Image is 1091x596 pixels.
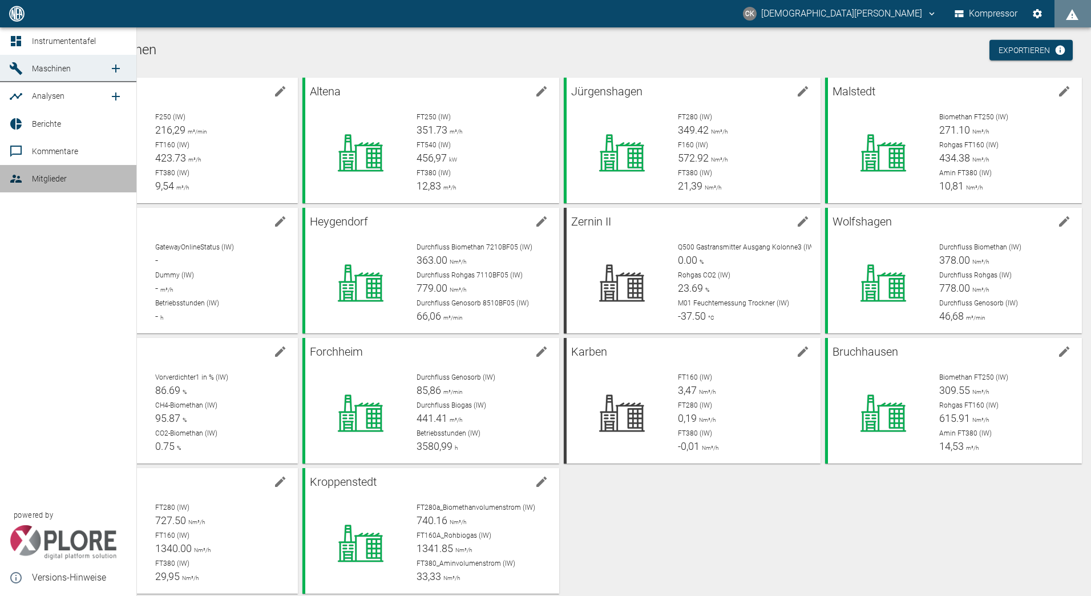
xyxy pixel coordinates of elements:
[939,254,970,266] span: 378.00
[155,299,219,307] span: Betriebsstunden (IW)
[302,208,559,333] a: HeygendorfMaschine bearbeitenDurchfluss Biomethan 7210BF05 (IW)363.00Nm³/hDurchfluss Rohgas 7110B...
[1053,340,1076,363] button: Maschine bearbeiten
[417,113,451,121] span: FT250 (IW)
[180,417,187,423] span: %
[158,315,163,321] span: h
[702,184,721,191] span: Nm³/h
[791,210,814,233] button: Maschine bearbeiten
[678,384,697,396] span: 3,47
[791,340,814,363] button: Maschine bearbeiten
[417,124,447,136] span: 351.73
[155,531,189,539] span: FT160 (IW)
[417,542,453,554] span: 1341.85
[706,315,714,321] span: °C
[939,152,970,164] span: 434.38
[155,141,189,149] span: FT160 (IW)
[939,412,970,424] span: 615.91
[1053,210,1076,233] button: Maschine bearbeiten
[310,215,368,228] span: Heygendorf
[441,389,463,395] span: m³/min
[825,338,1082,464] a: BruchhausenMaschine bearbeitenBiomethan FT250 (IW)309.55Nm³/hRohgas FT160 (IW)615.91Nm³/hAmin FT3...
[155,384,180,396] span: 86.69
[678,429,712,437] span: FT380 (IW)
[453,547,472,553] span: Nm³/h
[741,3,939,24] button: christian.kraft@arcanum-energy.de
[678,271,730,279] span: Rohgas CO2 (IW)
[970,287,989,293] span: Nm³/h
[310,475,377,489] span: Kroppenstedt
[155,542,192,554] span: 1340.00
[417,401,486,409] span: Durchfluss Biogas (IW)
[180,575,199,581] span: Nm³/h
[678,243,816,251] span: Q500 Gastransmitter Ausgang Kolonne3 (IW)
[104,85,127,108] a: new /analyses/list/0
[939,429,992,437] span: Amin FT380 (IW)
[564,338,821,464] a: KarbenMaschine bearbeitenFT160 (IW)3,47Nm³/hFT280 (IW)0,19Nm³/hFT380 (IW)-0,01Nm³/h
[155,254,158,266] span: -
[825,78,1082,203] a: MalstedtMaschine bearbeitenBiomethan FT250 (IW)271.10Nm³/hRohgas FT160 (IW)434.38Nm³/hAmin FT380 ...
[186,156,201,163] span: m³/h
[155,271,194,279] span: Dummy (IW)
[417,299,529,307] span: Durchfluss Genosorb 8510BF05 (IW)
[970,128,989,135] span: Nm³/h
[447,156,457,163] span: kW
[417,440,452,452] span: 3580,99
[269,80,292,103] button: Maschine bearbeiten
[417,531,491,539] span: FT160A_Rohbiogas (IW)
[703,287,709,293] span: %
[447,128,462,135] span: m³/h
[970,259,989,265] span: Nm³/h
[14,510,53,521] span: powered by
[155,169,189,177] span: FT380 (IW)
[155,570,180,582] span: 29,95
[530,80,553,103] button: Maschine bearbeiten
[155,440,175,452] span: 0.75
[678,282,703,294] span: 23.69
[709,128,728,135] span: Nm³/h
[32,37,96,46] span: Instrumententafel
[417,243,532,251] span: Durchfluss Biomethan 7210BF05 (IW)
[939,384,970,396] span: 309.55
[32,119,61,128] span: Berichte
[964,315,985,321] span: m³/min
[571,345,607,359] span: Karben
[964,184,983,191] span: Nm³/h
[825,208,1082,333] a: WolfshagenMaschine bearbeitenDurchfluss Biomethan (IW)378.00Nm³/hDurchfluss Rohgas (IW)778.00Nm³/...
[530,210,553,233] button: Maschine bearbeiten
[833,345,898,359] span: Bruchhausen
[32,174,67,183] span: Mitglieder
[939,169,992,177] span: Amin FT380 (IW)
[1054,45,1066,56] svg: Jetzt mit HF Export
[989,40,1073,61] a: Exportieren
[743,7,757,21] div: CK
[678,412,697,424] span: 0,19
[417,559,515,567] span: FT380_Aminvolumenstrom (IW)
[1027,3,1048,24] button: Einstellungen
[155,124,185,136] span: 216,29
[678,180,702,192] span: 21,39
[302,78,559,203] a: AltenaMaschine bearbeitenFT250 (IW)351.73m³/hFT540 (IW)456,97kWFT380 (IW)12,83m³/h
[939,243,1021,251] span: Durchfluss Biomethan (IW)
[41,78,298,203] a: MüdenMaschine bearbeitenF250 (IW)216,29m³/minFT160 (IW)423.73m³/hFT380 (IW)9,54m³/h
[155,310,158,322] span: -
[447,259,466,265] span: Nm³/h
[155,504,189,512] span: FT280 (IW)
[269,210,292,233] button: Maschine bearbeiten
[417,504,535,512] span: FT280a_Biomethanvolumenstrom (IW)
[175,445,181,451] span: %
[761,6,922,22] font: [DEMOGRAPHIC_DATA][PERSON_NAME]
[447,417,462,423] span: m³/h
[417,169,451,177] span: FT380 (IW)
[530,340,553,363] button: Maschine bearbeiten
[41,208,298,333] a: RahmhausMaschine bearbeitenGatewayOnlineStatus (IW)-Dummy (IW)-m³/hBetriebsstunden (IW)-h
[32,147,78,156] span: Kommentare
[41,468,298,594] a: Klein WanzlebenMaschine bearbeitenFT280 (IW)727.50Nm³/hFT160 (IW)1340.00Nm³/hFT380 (IW)29,95Nm³/h
[452,445,458,451] span: h
[417,373,495,381] span: Durchfluss Genosorb (IW)
[32,571,127,585] span: Versions-Hinweise
[155,373,228,381] span: Vorverdichter1 in % (IW)
[700,445,718,451] span: Nm³/h
[310,345,363,359] span: Forchheim
[564,208,821,333] a: Zernin IIMaschine bearbeitenQ500 Gastransmitter Ausgang Kolonne3 (IW)0.00%Rohgas CO2 (IW)23.69%M0...
[791,80,814,103] button: Maschine bearbeiten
